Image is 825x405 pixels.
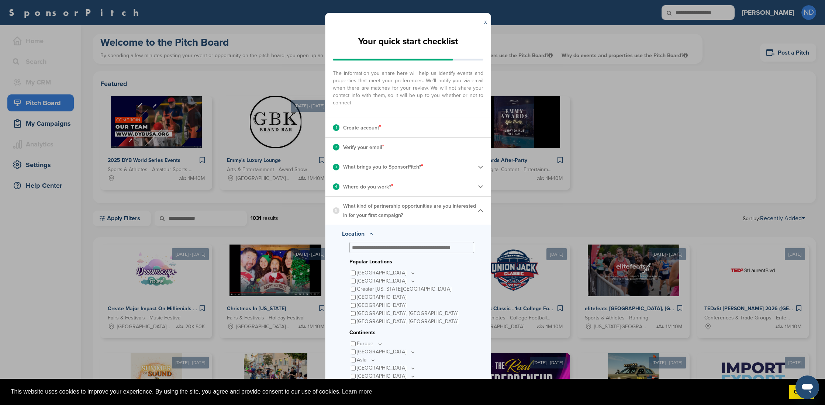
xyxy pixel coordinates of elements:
[357,309,458,318] p: [GEOGRAPHIC_DATA], [GEOGRAPHIC_DATA]
[342,229,474,238] p: Location
[343,142,384,152] p: Verify your email
[357,293,406,301] p: [GEOGRAPHIC_DATA]
[343,201,478,220] p: What kind of partnership opportunities are you interested in for your first campaign?
[333,144,339,150] div: 2
[333,164,339,170] div: 3
[358,34,458,50] h2: Your quick start checklist
[357,348,416,356] p: [GEOGRAPHIC_DATA]
[349,329,474,337] h3: Continents
[333,207,339,214] div: 5
[478,184,483,189] img: Checklist arrow 2
[11,386,783,397] span: This website uses cookies to improve your experience. By using the site, you agree and provide co...
[333,124,339,131] div: 1
[343,162,423,172] p: What brings you to SponsorPitch?
[357,364,416,372] p: [GEOGRAPHIC_DATA]
[341,386,373,397] a: learn more about cookies
[357,277,416,285] p: [GEOGRAPHIC_DATA]
[357,318,458,326] p: [GEOGRAPHIC_DATA], [GEOGRAPHIC_DATA]
[333,66,483,107] span: The information you share here will help us identify events and properties that meet your prefere...
[795,375,819,399] iframe: Button to launch messaging window
[478,208,483,214] img: Checklist arrow 1
[789,385,814,399] a: dismiss cookie message
[357,285,451,293] p: Greater [US_STATE][GEOGRAPHIC_DATA]
[357,356,376,364] p: Asia
[333,183,339,190] div: 4
[478,164,483,170] img: Checklist arrow 2
[343,123,381,132] p: Create account
[343,182,393,191] p: Where do you work?
[357,301,406,309] p: [GEOGRAPHIC_DATA]
[357,269,416,277] p: [GEOGRAPHIC_DATA]
[357,340,383,348] p: Europe
[357,372,416,380] p: [GEOGRAPHIC_DATA]
[484,18,487,25] a: x
[349,258,474,266] h3: Popular Locations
